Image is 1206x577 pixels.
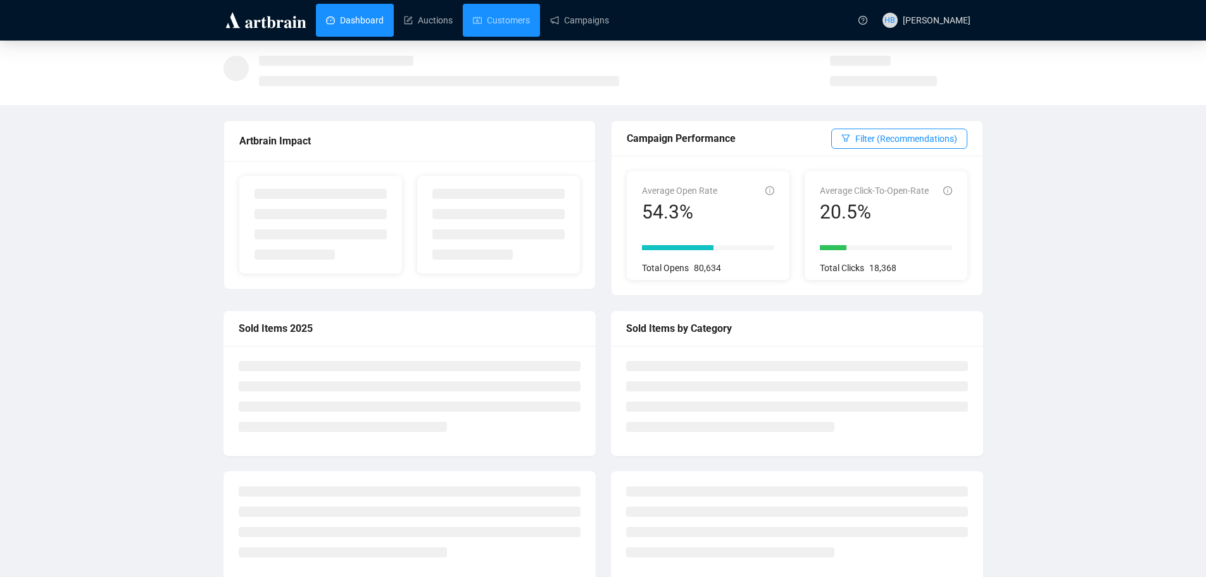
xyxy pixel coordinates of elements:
[642,263,689,273] span: Total Opens
[858,16,867,25] span: question-circle
[239,133,580,149] div: Artbrain Impact
[855,132,957,146] span: Filter (Recommendations)
[627,130,831,146] div: Campaign Performance
[841,134,850,143] span: filter
[903,15,970,25] span: [PERSON_NAME]
[404,4,453,37] a: Auctions
[239,320,581,336] div: Sold Items 2025
[831,129,967,149] button: Filter (Recommendations)
[765,186,774,195] span: info-circle
[473,4,530,37] a: Customers
[820,200,929,224] div: 20.5%
[626,320,968,336] div: Sold Items by Category
[694,263,721,273] span: 80,634
[642,186,717,196] span: Average Open Rate
[820,263,864,273] span: Total Clicks
[326,4,384,37] a: Dashboard
[869,263,896,273] span: 18,368
[820,186,929,196] span: Average Click-To-Open-Rate
[223,10,308,30] img: logo
[943,186,952,195] span: info-circle
[884,14,895,27] span: HB
[550,4,609,37] a: Campaigns
[642,200,717,224] div: 54.3%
